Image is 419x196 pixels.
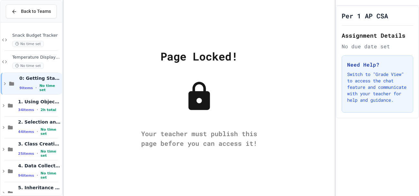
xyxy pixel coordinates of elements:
[18,130,34,134] span: 44 items
[342,31,413,40] h2: Assignment Details
[18,163,61,169] span: 4. Data Collections
[18,152,34,156] span: 25 items
[41,127,61,136] span: No time set
[18,99,61,105] span: 1. Using Objects and Methods
[12,55,61,60] span: Temperature Display Fix
[41,108,56,112] span: 2h total
[37,129,38,134] span: •
[41,171,61,180] span: No time set
[347,71,408,103] p: Switch to "Grade View" to access the chat feature and communicate with your teacher for help and ...
[18,185,61,191] span: 5. Inheritance (optional)
[135,129,264,148] div: Your teacher must publish this page before you can access it!
[12,33,61,38] span: Snack Budget Tracker
[18,173,34,178] span: 94 items
[342,11,388,20] h1: Per 1 AP CSA
[37,173,38,178] span: •
[12,63,44,69] span: No time set
[6,5,57,18] button: Back to Teams
[37,151,38,156] span: •
[18,141,61,147] span: 3. Class Creation
[18,108,34,112] span: 34 items
[12,41,44,47] span: No time set
[21,8,51,15] span: Back to Teams
[35,85,37,90] span: •
[41,149,61,158] span: No time set
[37,107,38,112] span: •
[39,84,61,92] span: No time set
[18,119,61,125] span: 2. Selection and Iteration
[342,42,413,50] div: No due date set
[19,75,61,81] span: 0: Getting Started
[347,61,408,69] h3: Need Help?
[161,48,238,64] div: Page Locked!
[19,86,33,90] span: 9 items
